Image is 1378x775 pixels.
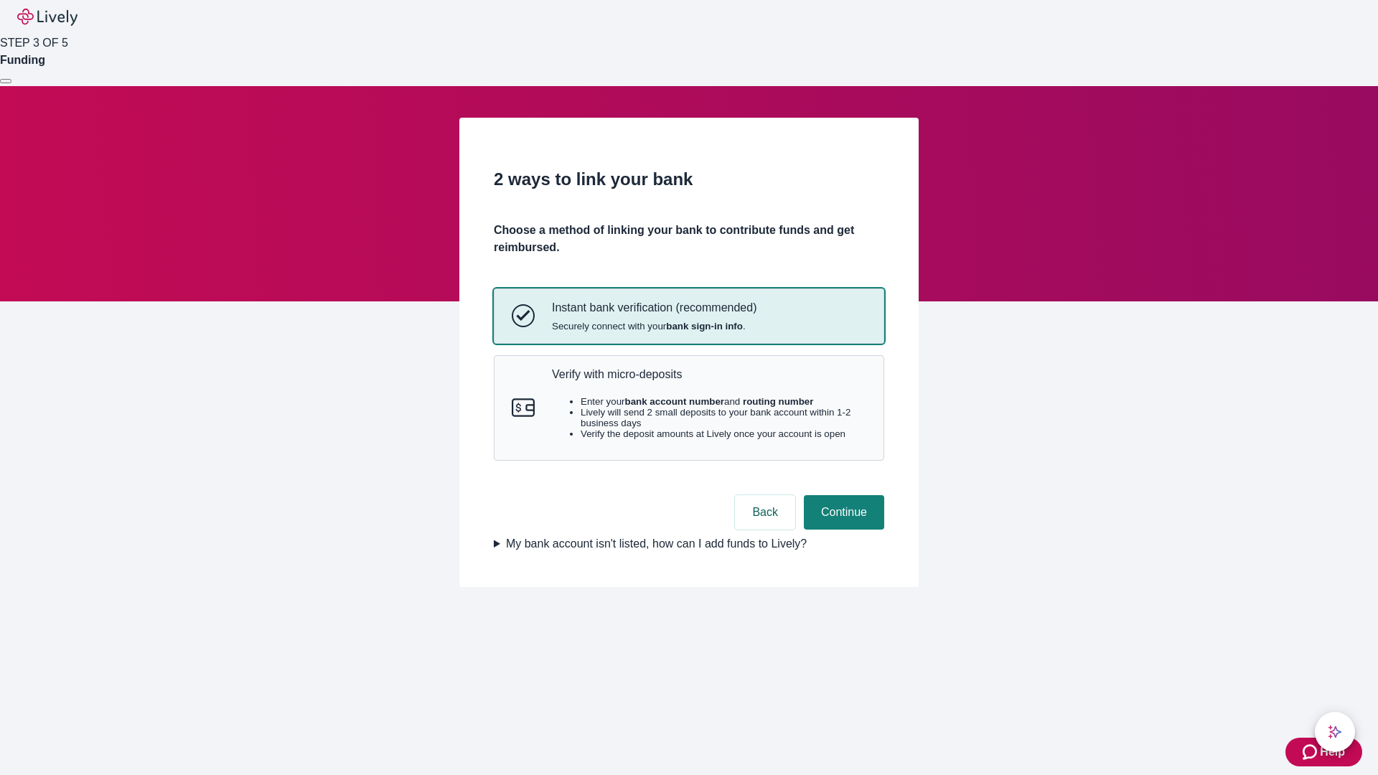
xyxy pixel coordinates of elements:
strong: bank account number [625,396,725,407]
button: Micro-depositsVerify with micro-depositsEnter yourbank account numberand routing numberLively wil... [495,356,883,461]
strong: routing number [743,396,813,407]
button: Continue [804,495,884,530]
button: Instant bank verificationInstant bank verification (recommended)Securely connect with yourbank si... [495,289,883,342]
strong: bank sign-in info [666,321,743,332]
svg: Lively AI Assistant [1328,725,1342,739]
span: Help [1320,743,1345,761]
summary: My bank account isn't listed, how can I add funds to Lively? [494,535,884,553]
span: Securely connect with your . [552,321,756,332]
h4: Choose a method of linking your bank to contribute funds and get reimbursed. [494,222,884,256]
button: Back [735,495,795,530]
p: Instant bank verification (recommended) [552,301,756,314]
h2: 2 ways to link your bank [494,166,884,192]
li: Lively will send 2 small deposits to your bank account within 1-2 business days [581,407,866,428]
svg: Instant bank verification [512,304,535,327]
p: Verify with micro-deposits [552,367,866,381]
img: Lively [17,9,78,26]
li: Verify the deposit amounts at Lively once your account is open [581,428,866,439]
button: chat [1315,712,1355,752]
li: Enter your and [581,396,866,407]
svg: Micro-deposits [512,396,535,419]
svg: Zendesk support icon [1303,743,1320,761]
button: Zendesk support iconHelp [1285,738,1362,766]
